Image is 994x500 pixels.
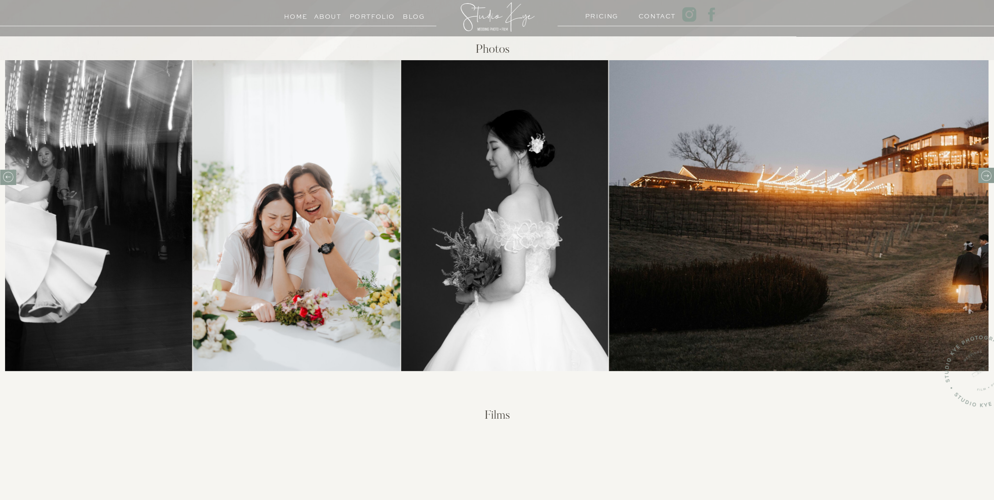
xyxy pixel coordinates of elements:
a: Blog [396,11,432,18]
a: About [314,11,341,18]
a: Home [281,11,311,18]
a: PRICING [585,11,615,18]
a: Portfolio [350,11,385,18]
h2: Photos [381,44,604,59]
h2: Films [386,410,609,425]
a: Contact [639,11,669,18]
